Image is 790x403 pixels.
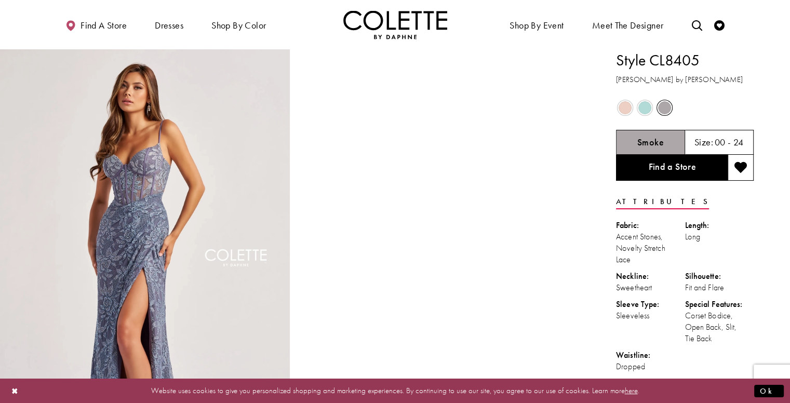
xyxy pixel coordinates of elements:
span: Dresses [155,20,183,31]
div: Sea Glass [636,99,654,117]
a: here [625,385,638,396]
span: Shop by color [211,20,266,31]
div: Product color controls state depends on size chosen [616,98,754,118]
div: Long [685,231,754,243]
button: Add to wishlist [728,155,754,181]
a: Attributes [616,194,709,209]
img: Colette by Daphne [343,10,447,39]
h3: [PERSON_NAME] by [PERSON_NAME] [616,74,754,86]
a: Meet the designer [590,10,666,39]
div: Special Features: [685,299,754,310]
button: Submit Dialog [754,384,784,397]
div: Smoke [655,99,674,117]
a: Toggle search [689,10,704,39]
div: Length: [685,220,754,231]
span: Find a store [81,20,127,31]
a: Find a store [63,10,129,39]
span: Shop By Event [510,20,564,31]
h5: Chosen color [637,137,664,147]
div: Silhouette: [685,271,754,282]
video: Style CL8405 Colette by Daphne #5 autoplay loop mute video [295,49,585,194]
div: Accent Stones, Novelty Stretch Lace [616,231,685,265]
div: Fit and Flare [685,282,754,293]
div: Waistline: [616,350,685,361]
span: Dresses [152,10,186,39]
a: Find a Store [616,155,728,181]
div: Sleeve Type: [616,299,685,310]
div: Sleeveless [616,310,685,321]
div: Fabric: [616,220,685,231]
span: Shop by color [209,10,269,39]
a: Visit Home Page [343,10,447,39]
div: Sweetheart [616,282,685,293]
span: Size: [694,136,713,148]
button: Close Dialog [6,382,24,400]
div: Corset Bodice, Open Back, Slit, Tie Back [685,310,754,344]
a: Check Wishlist [712,10,727,39]
h1: Style CL8405 [616,49,754,71]
span: Meet the designer [592,20,664,31]
span: Shop By Event [507,10,566,39]
h5: 00 - 24 [715,137,744,147]
p: Website uses cookies to give you personalized shopping and marketing experiences. By continuing t... [75,384,715,398]
div: Rose [616,99,634,117]
div: Dropped [616,361,685,372]
div: Neckline: [616,271,685,282]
